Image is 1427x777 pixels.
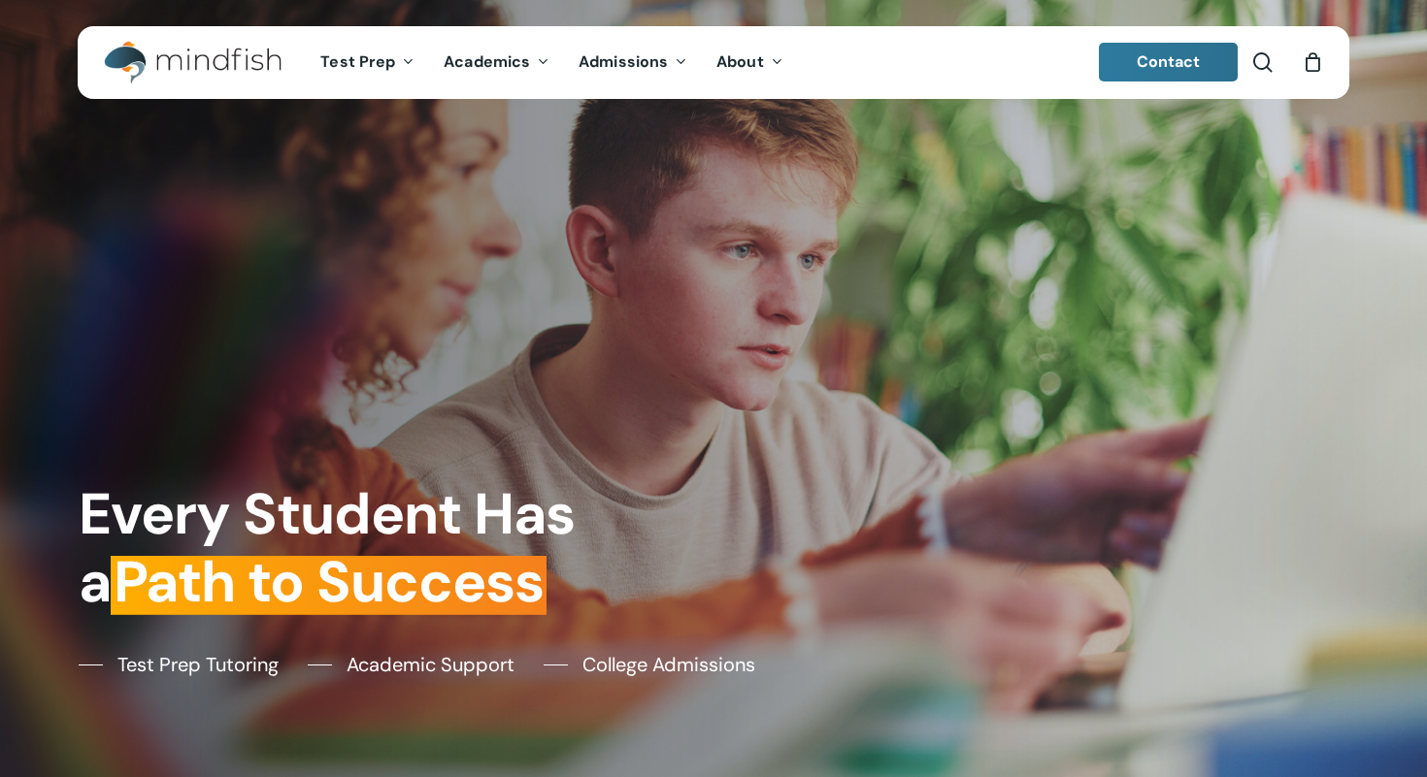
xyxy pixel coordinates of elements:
[1099,43,1239,81] a: Contact
[564,54,702,71] a: Admissions
[716,51,764,72] span: About
[306,54,429,71] a: Test Prep
[306,26,797,99] nav: Main Menu
[347,650,514,679] span: Academic Support
[111,545,547,619] em: Path to Success
[444,51,530,72] span: Academics
[582,650,755,679] span: College Admissions
[79,650,279,679] a: Test Prep Tutoring
[579,51,668,72] span: Admissions
[79,480,701,617] h1: Every Student Has a
[78,26,1349,99] header: Main Menu
[1137,51,1201,72] span: Contact
[544,650,755,679] a: College Admissions
[429,54,564,71] a: Academics
[117,650,279,679] span: Test Prep Tutoring
[320,51,395,72] span: Test Prep
[308,650,514,679] a: Academic Support
[702,54,798,71] a: About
